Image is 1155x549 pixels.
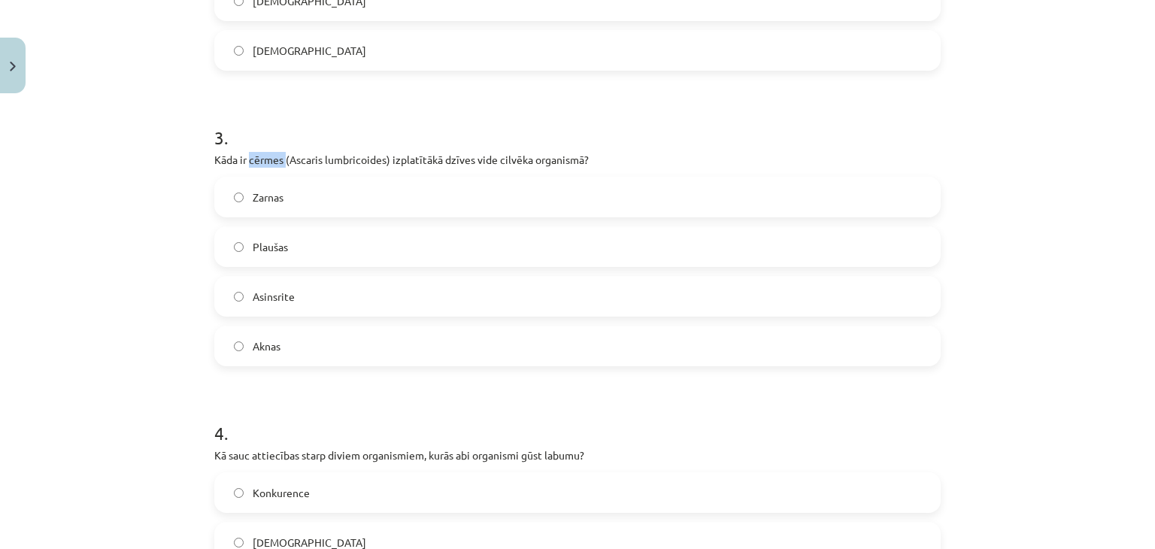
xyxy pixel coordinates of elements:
[214,152,941,168] p: Kāda ir cērmes (Ascaris lumbricoides) izplatītākā dzīves vide cilvēka organismā?
[214,101,941,147] h1: 3 .
[234,341,244,351] input: Aknas
[234,538,244,547] input: [DEMOGRAPHIC_DATA]
[253,338,280,354] span: Aknas
[253,289,295,305] span: Asinsrite
[253,485,310,501] span: Konkurence
[214,396,941,443] h1: 4 .
[234,242,244,252] input: Plaušas
[10,62,16,71] img: icon-close-lesson-0947bae3869378f0d4975bcd49f059093ad1ed9edebbc8119c70593378902aed.svg
[253,239,288,255] span: Plaušas
[234,193,244,202] input: Zarnas
[253,190,283,205] span: Zarnas
[253,43,366,59] span: [DEMOGRAPHIC_DATA]
[214,447,941,463] p: Kā sauc attiecības starp diviem organismiem, kurās abi organismi gūst labumu?
[234,292,244,302] input: Asinsrite
[234,46,244,56] input: [DEMOGRAPHIC_DATA]
[234,488,244,498] input: Konkurence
